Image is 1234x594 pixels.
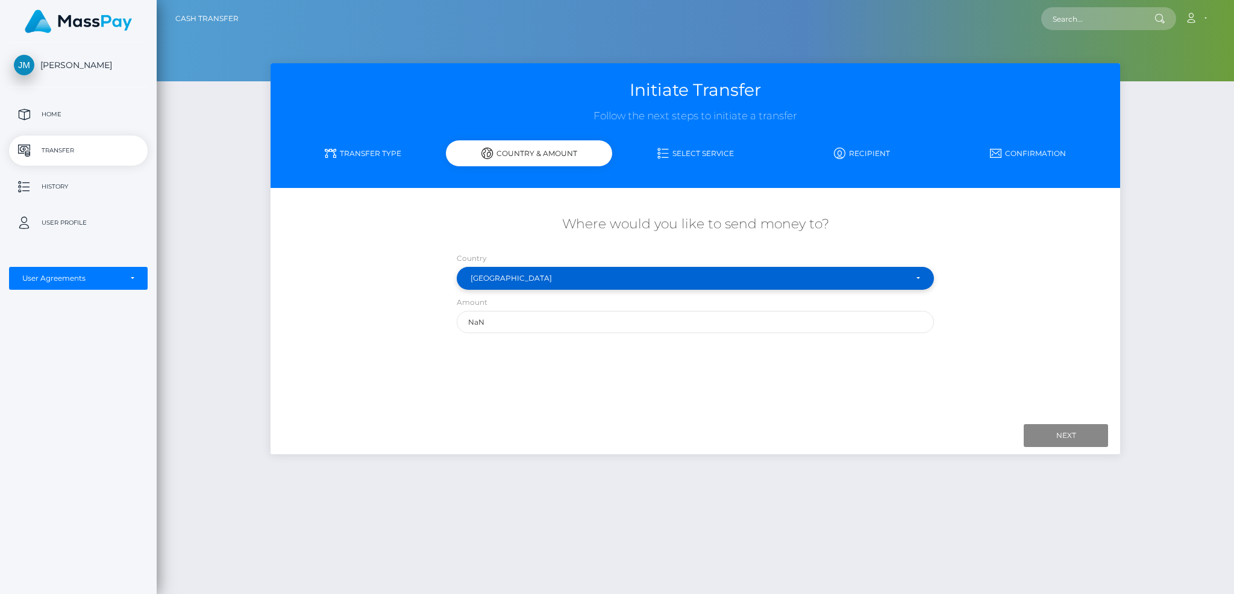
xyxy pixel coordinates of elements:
[457,297,487,308] label: Amount
[14,142,143,160] p: Transfer
[14,105,143,123] p: Home
[9,60,148,70] span: [PERSON_NAME]
[280,78,1111,102] h3: Initiate Transfer
[1041,7,1154,30] input: Search...
[945,143,1111,164] a: Confirmation
[280,143,446,164] a: Transfer Type
[25,10,132,33] img: MassPay
[14,178,143,196] p: History
[9,267,148,290] button: User Agreements
[471,274,907,283] div: [GEOGRAPHIC_DATA]
[280,215,1111,234] h5: Where would you like to send money to?
[1024,424,1108,447] input: Next
[9,208,148,238] a: User Profile
[9,172,148,202] a: History
[457,311,935,333] input: Amount to send in undefined (Maximum: undefined)
[14,214,143,232] p: User Profile
[446,140,612,166] div: Country & Amount
[612,143,778,164] a: Select Service
[22,274,121,283] div: User Agreements
[457,267,935,290] button: United States
[778,143,945,164] a: Recipient
[175,6,239,31] a: Cash Transfer
[9,136,148,166] a: Transfer
[9,99,148,130] a: Home
[457,253,487,264] label: Country
[280,109,1111,123] h3: Follow the next steps to initiate a transfer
